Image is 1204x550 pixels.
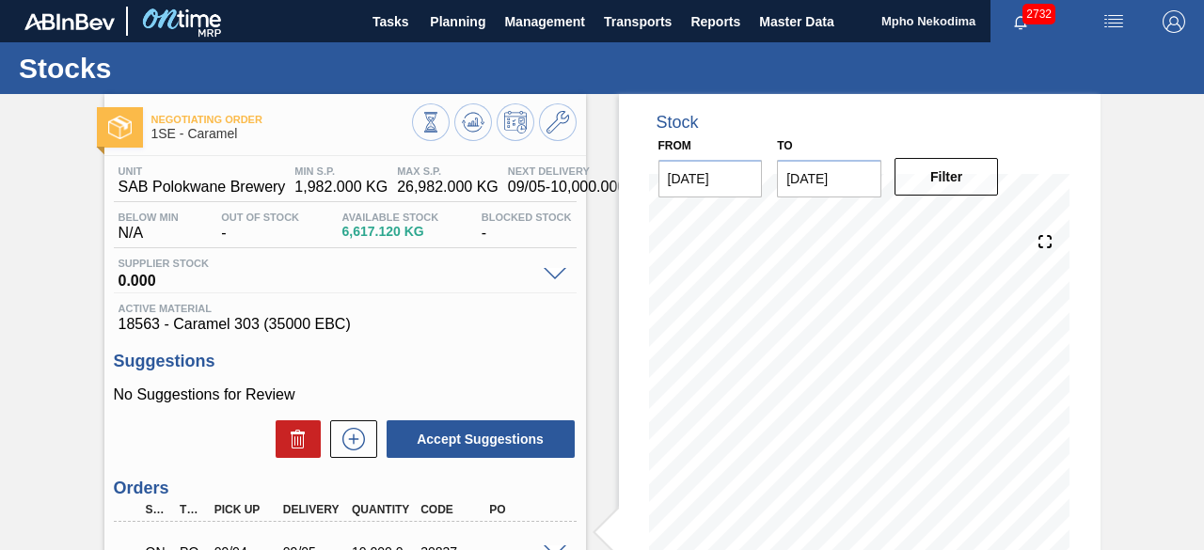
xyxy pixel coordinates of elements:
img: Ícone [108,116,132,139]
span: 1,982.000 KG [294,179,388,196]
div: Pick up [210,503,284,516]
h3: Suggestions [114,352,577,371]
div: Quantity [347,503,421,516]
span: Next Delivery [508,165,648,177]
span: MIN S.P. [294,165,388,177]
span: Blocked Stock [482,212,572,223]
label: From [658,139,691,152]
div: - [216,212,304,242]
span: Management [504,10,585,33]
span: 09/05 - 10,000.000 KG [508,179,648,196]
span: 2732 [1022,4,1055,24]
div: Accept Suggestions [377,418,577,460]
span: Supplier Stock [119,258,534,269]
div: Delete Suggestions [266,420,321,458]
div: Step [141,503,174,516]
span: Master Data [759,10,833,33]
span: Below Min [119,212,179,223]
button: Stocks Overview [412,103,450,141]
span: 26,982.000 KG [397,179,499,196]
span: 18563 - Caramel 303 (35000 EBC) [119,316,572,333]
span: 0.000 [119,269,534,288]
span: Unit [119,165,286,177]
span: Reports [690,10,740,33]
span: 1SE - Caramel [151,127,412,141]
span: Negotiating Order [151,114,412,125]
span: Active Material [119,303,572,314]
img: TNhmsLtSVTkK8tSr43FrP2fwEKptu5GPRR3wAAAABJRU5ErkJggg== [24,13,115,30]
div: New suggestion [321,420,377,458]
label: to [777,139,792,152]
h1: Stocks [19,57,353,79]
div: - [477,212,577,242]
h3: Orders [114,479,577,498]
div: PO [484,503,559,516]
img: userActions [1102,10,1125,33]
span: SAB Polokwane Brewery [119,179,286,196]
span: Out Of Stock [221,212,299,223]
button: Schedule Inventory [497,103,534,141]
button: Notifications [990,8,1051,35]
p: No Suggestions for Review [114,386,577,403]
div: Type [175,503,208,516]
input: mm/dd/yyyy [777,160,881,197]
span: MAX S.P. [397,165,499,177]
span: Transports [604,10,672,33]
img: Logout [1163,10,1185,33]
span: Planning [430,10,485,33]
button: Go to Master Data / General [539,103,577,141]
button: Filter [895,158,999,196]
div: N/A [114,212,183,242]
div: Stock [657,113,699,133]
button: Accept Suggestions [387,420,575,458]
input: mm/dd/yyyy [658,160,763,197]
span: Tasks [370,10,411,33]
span: 6,617.120 KG [342,225,439,239]
button: Update Chart [454,103,492,141]
span: Available Stock [342,212,439,223]
div: Code [416,503,490,516]
div: Delivery [278,503,353,516]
